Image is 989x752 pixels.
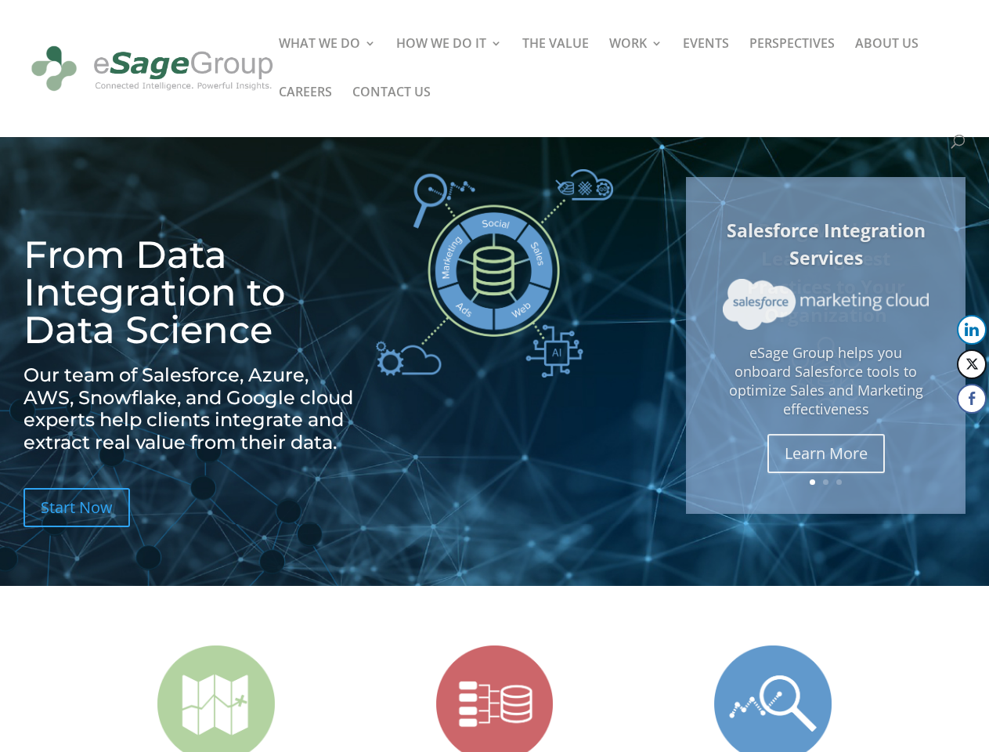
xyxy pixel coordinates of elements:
[810,479,815,485] a: 1
[767,436,885,475] a: Learn More
[683,38,729,86] a: EVENTS
[823,479,828,485] a: 2
[23,236,359,356] h1: From Data Integration to Data Science
[279,86,332,135] a: CAREERS
[23,488,130,527] a: Start Now
[957,315,987,345] button: LinkedIn Share
[747,217,905,327] a: Bring Machine Learning Best Practices to Your Organization
[279,38,376,86] a: WHAT WE DO
[609,38,662,86] a: WORK
[836,479,842,485] a: 3
[522,38,589,86] a: THE VALUE
[749,38,835,86] a: PERSPECTIVES
[27,34,278,103] img: eSage Group
[396,38,502,86] a: HOW WE DO IT
[957,384,987,414] button: Facebook Share
[352,86,431,135] a: CONTACT US
[23,364,359,462] h2: Our team of Salesforce, Azure, AWS, Snowflake, and Google cloud experts help clients integrate an...
[957,349,987,379] button: Twitter Share
[855,38,919,86] a: ABOUT US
